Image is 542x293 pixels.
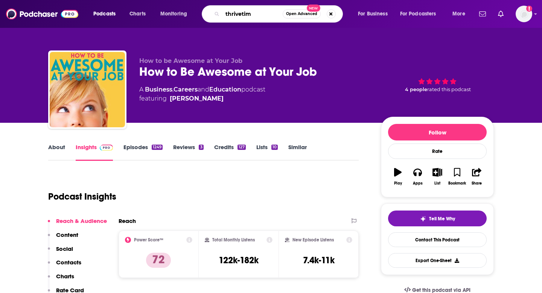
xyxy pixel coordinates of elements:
[214,143,246,161] a: Credits127
[413,181,423,186] div: Apps
[139,94,265,103] span: featuring
[139,85,265,103] div: A podcast
[155,8,197,20] button: open menu
[238,145,246,150] div: 127
[172,86,174,93] span: ,
[145,86,172,93] a: Business
[283,9,321,18] button: Open AdvancedNew
[56,231,78,238] p: Content
[388,232,487,247] a: Contact This Podcast
[388,124,487,140] button: Follow
[467,163,487,190] button: Share
[173,143,203,161] a: Reviews3
[427,87,471,92] span: rated this podcast
[6,7,78,21] img: Podchaser - Follow, Share and Rate Podcasts
[394,181,402,186] div: Play
[100,145,113,151] img: Podchaser Pro
[256,143,278,161] a: Lists10
[129,9,146,19] span: Charts
[516,6,532,22] button: Show profile menu
[271,145,278,150] div: 10
[434,181,440,186] div: List
[198,86,209,93] span: and
[56,273,74,280] p: Charts
[209,86,241,93] a: Education
[420,216,426,222] img: tell me why sparkle
[146,253,171,268] p: 72
[388,163,408,190] button: Play
[358,9,388,19] span: For Business
[408,163,427,190] button: Apps
[448,181,466,186] div: Bookmark
[400,9,436,19] span: For Podcasters
[125,8,150,20] a: Charts
[56,217,107,224] p: Reach & Audience
[303,255,335,266] h3: 7.4k-11k
[199,145,203,150] div: 3
[452,9,465,19] span: More
[48,259,81,273] button: Contacts
[495,8,507,20] a: Show notifications dropdown
[93,9,116,19] span: Podcasts
[212,237,255,243] h2: Total Monthly Listens
[447,8,475,20] button: open menu
[472,181,482,186] div: Share
[48,231,78,245] button: Content
[174,86,198,93] a: Careers
[476,8,489,20] a: Show notifications dropdown
[48,273,74,287] button: Charts
[307,5,320,12] span: New
[286,12,317,16] span: Open Advanced
[88,8,125,20] button: open menu
[526,6,532,12] svg: Add a profile image
[48,143,65,161] a: About
[516,6,532,22] img: User Profile
[405,87,427,92] span: 4 people
[388,143,487,159] div: Rate
[56,259,81,266] p: Contacts
[447,163,467,190] button: Bookmark
[123,143,163,161] a: Episodes1249
[516,6,532,22] span: Logged in as megcassidy
[388,253,487,268] button: Export One-Sheet
[209,5,350,23] div: Search podcasts, credits, & more...
[388,211,487,226] button: tell me why sparkleTell Me Why
[152,145,163,150] div: 1249
[219,255,259,266] h3: 122k-182k
[119,217,136,224] h2: Reach
[429,216,455,222] span: Tell Me Why
[395,8,447,20] button: open menu
[134,237,163,243] h2: Power Score™
[292,237,334,243] h2: New Episode Listens
[222,8,283,20] input: Search podcasts, credits, & more...
[381,57,494,104] div: 4 peoplerated this podcast
[139,57,242,64] span: How to be Awesome at Your Job
[288,143,307,161] a: Similar
[56,245,73,252] p: Social
[428,163,447,190] button: List
[76,143,113,161] a: InsightsPodchaser Pro
[160,9,187,19] span: Monitoring
[48,191,116,202] h1: Podcast Insights
[48,217,107,231] button: Reach & Audience
[48,245,73,259] button: Social
[50,52,125,127] img: How to Be Awesome at Your Job
[353,8,397,20] button: open menu
[170,94,224,103] a: Pete Mockaitis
